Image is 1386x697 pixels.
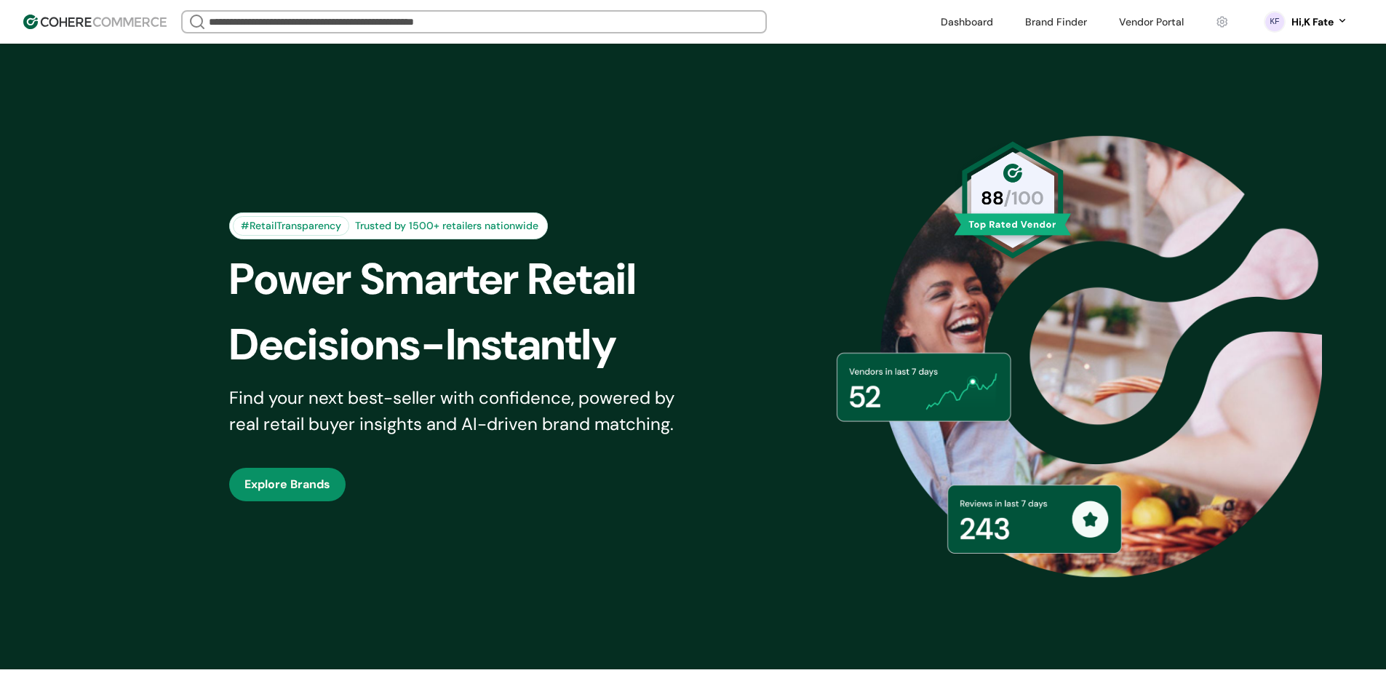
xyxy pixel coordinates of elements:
div: Trusted by 1500+ retailers nationwide [349,218,544,234]
img: Cohere Logo [23,15,167,29]
div: Hi, K Fate [1291,15,1334,30]
div: Find your next best-seller with confidence, powered by real retail buyer insights and AI-driven b... [229,385,693,437]
div: #RetailTransparency [233,216,349,236]
button: Explore Brands [229,468,346,501]
div: Decisions-Instantly [229,312,718,378]
div: Power Smarter Retail [229,247,718,312]
svg: 0 percent [1264,11,1286,33]
button: Hi,K Fate [1291,15,1348,30]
